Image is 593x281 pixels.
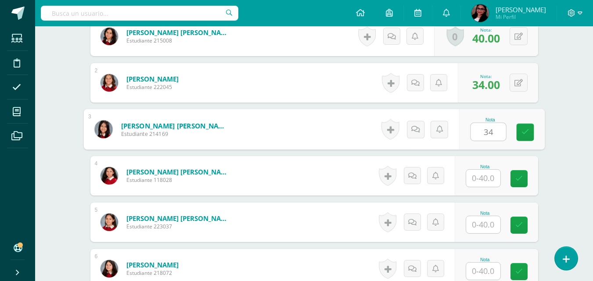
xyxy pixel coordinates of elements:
a: [PERSON_NAME] [126,75,179,83]
input: 0-40.0 [466,170,500,187]
img: 45e22c607c051982a137cf584b78d1ec.png [101,74,118,92]
a: [PERSON_NAME] [PERSON_NAME] [126,28,232,37]
span: Estudiante 215008 [126,37,232,44]
img: 8bc416b3d2b3c08974dcf5c205e52d3d.png [101,167,118,185]
input: 0-40.0 [466,216,500,233]
span: [PERSON_NAME] [496,5,546,14]
img: 1f29bb17d9c371b7859f6d82ae88f7d4.png [471,4,489,22]
div: Nota [466,211,504,216]
span: 40.00 [472,31,500,46]
input: 0-40.0 [466,263,500,280]
img: b7441dff9485a5908b56cfedf5fd9bea.png [94,120,112,138]
div: Nota [466,257,504,262]
a: [PERSON_NAME] [PERSON_NAME] [121,121,229,130]
input: 0-40.0 [471,123,506,141]
span: Estudiante 223037 [126,223,232,230]
span: Estudiante 118028 [126,176,232,184]
a: [PERSON_NAME] [PERSON_NAME] [126,214,232,223]
a: 0 [446,26,464,46]
a: [PERSON_NAME] [126,260,179,269]
div: Nota: [472,73,500,79]
input: Busca un usuario... [41,6,238,21]
img: af9bee02777372868d552731a465f5e3.png [101,213,118,231]
span: Mi Perfil [496,13,546,21]
img: 018a7c17fdb6e52dbbd340d00ab87601.png [101,260,118,277]
span: Estudiante 222045 [126,83,179,91]
span: Estudiante 214169 [121,130,229,138]
div: Nota [466,164,504,169]
span: Estudiante 218072 [126,269,179,277]
a: [PERSON_NAME] [PERSON_NAME] [126,167,232,176]
span: 34.00 [472,77,500,92]
div: Nota: [472,27,500,33]
img: bd2d224ce126be5fdf13a83eb55a14a9.png [101,28,118,45]
div: Nota [470,117,510,122]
